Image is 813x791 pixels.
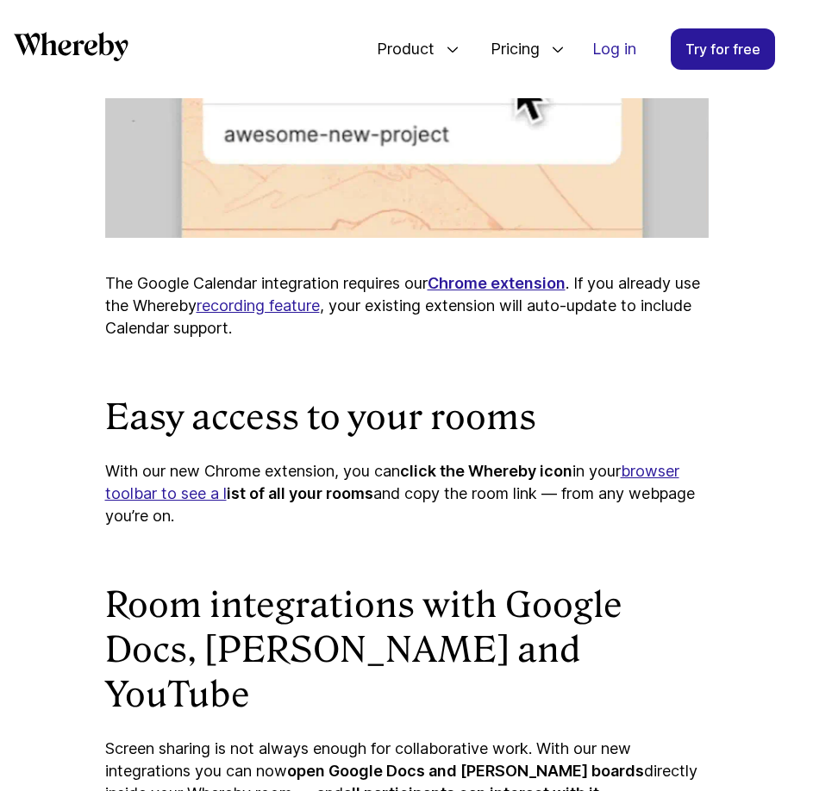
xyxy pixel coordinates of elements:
[428,274,566,292] a: Chrome extension
[105,460,709,527] p: With our new Chrome extension, you can in your and copy the room link — from any webpage you’re on.
[400,462,572,480] strong: click the Whereby icon
[105,582,709,717] h2: Room integrations with Google Docs, [PERSON_NAME] and YouTube
[105,462,679,502] a: browser toolbar to see a l
[473,21,544,78] span: Pricing
[227,484,373,502] strong: ist of all your rooms
[14,32,128,67] a: Whereby
[578,29,650,69] a: Log in
[360,21,439,78] span: Product
[671,28,775,70] a: Try for free
[14,32,128,61] svg: Whereby
[197,296,320,315] a: recording feature
[287,762,644,780] strong: open Google Docs and [PERSON_NAME] boards
[105,272,709,339] p: The Google Calendar integration requires our . If you already use the Whereby , your existing ext...
[105,395,709,439] h2: Easy access to your rooms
